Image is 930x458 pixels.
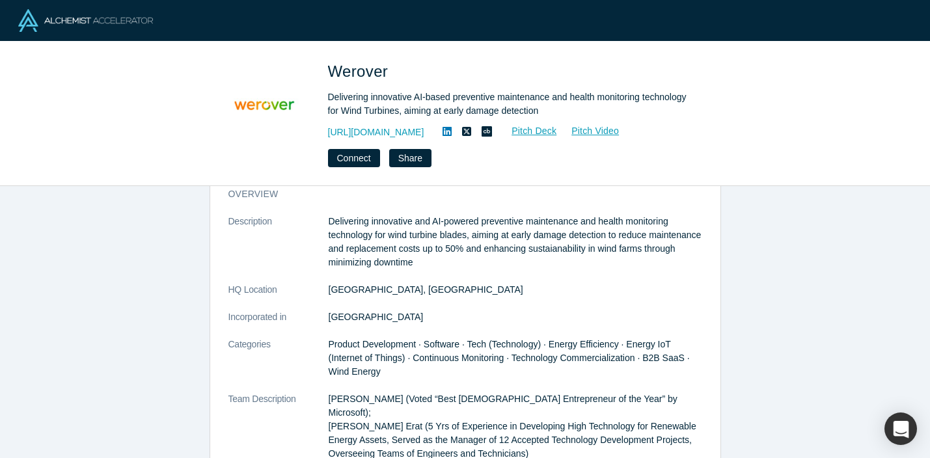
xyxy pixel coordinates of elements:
[228,187,684,201] h3: overview
[328,90,692,118] div: Delivering innovative AI-based preventive maintenance and health monitoring technology for Wind T...
[219,60,310,151] img: Werover's Logo
[329,310,702,324] dd: [GEOGRAPHIC_DATA]
[228,283,329,310] dt: HQ Location
[497,124,557,139] a: Pitch Deck
[228,338,329,392] dt: Categories
[329,339,690,377] span: Product Development · Software · Tech (Technology) · Energy Efficiency · Energy IoT (Internet of ...
[328,149,380,167] button: Connect
[329,283,702,297] dd: [GEOGRAPHIC_DATA], [GEOGRAPHIC_DATA]
[328,126,424,139] a: [URL][DOMAIN_NAME]
[389,149,431,167] button: Share
[228,310,329,338] dt: Incorporated in
[18,9,153,32] img: Alchemist Logo
[228,215,329,283] dt: Description
[557,124,620,139] a: Pitch Video
[329,215,702,269] p: Delivering innovative and AI-powered preventive maintenance and health monitoring technology for ...
[328,62,393,80] span: Werover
